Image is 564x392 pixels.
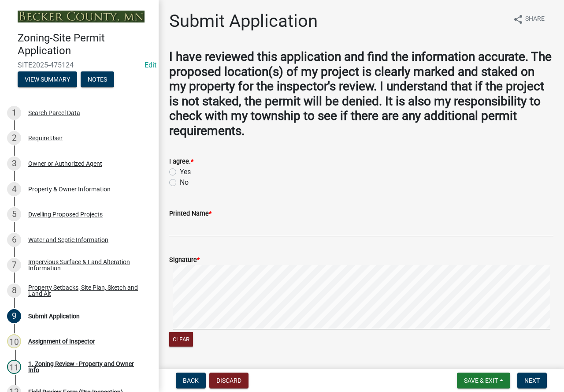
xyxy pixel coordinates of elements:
[81,76,114,83] wm-modal-confirm: Notes
[7,182,21,196] div: 4
[18,76,77,83] wm-modal-confirm: Summary
[517,373,547,388] button: Next
[464,377,498,384] span: Save & Exit
[18,71,77,87] button: View Summary
[180,177,189,188] label: No
[28,186,111,192] div: Property & Owner Information
[524,377,540,384] span: Next
[209,373,249,388] button: Discard
[18,61,141,69] span: SITE2025-475124
[169,11,318,32] h1: Submit Application
[28,237,108,243] div: Water and Septic Information
[457,373,510,388] button: Save & Exit
[169,49,552,138] strong: I have reviewed this application and find the information accurate. The proposed location(s) of m...
[7,360,21,374] div: 11
[7,233,21,247] div: 6
[28,110,80,116] div: Search Parcel Data
[7,106,21,120] div: 1
[18,32,152,57] h4: Zoning-Site Permit Application
[145,61,156,69] wm-modal-confirm: Edit Application Number
[28,361,145,373] div: 1. Zoning Review - Property and Owner Info
[28,161,102,167] div: Owner or Authorized Agent
[28,135,63,141] div: Require User
[180,167,191,177] label: Yes
[525,14,545,25] span: Share
[7,131,21,145] div: 2
[7,309,21,323] div: 9
[7,157,21,171] div: 3
[169,257,200,263] label: Signature
[513,14,523,25] i: share
[28,284,145,297] div: Property Setbacks, Site Plan, Sketch and Land Alt
[28,338,95,344] div: Assignment of Inspector
[169,332,193,347] button: Clear
[145,61,156,69] a: Edit
[28,211,103,217] div: Dwelling Proposed Projects
[28,313,80,319] div: Submit Application
[81,71,114,87] button: Notes
[7,207,21,221] div: 5
[506,11,552,28] button: shareShare
[169,159,193,165] label: I agree.
[7,334,21,348] div: 10
[18,11,145,22] img: Becker County, Minnesota
[183,377,199,384] span: Back
[169,211,211,217] label: Printed Name
[7,284,21,298] div: 8
[28,259,145,271] div: Impervious Surface & Land Alteration Information
[7,258,21,272] div: 7
[176,373,206,388] button: Back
